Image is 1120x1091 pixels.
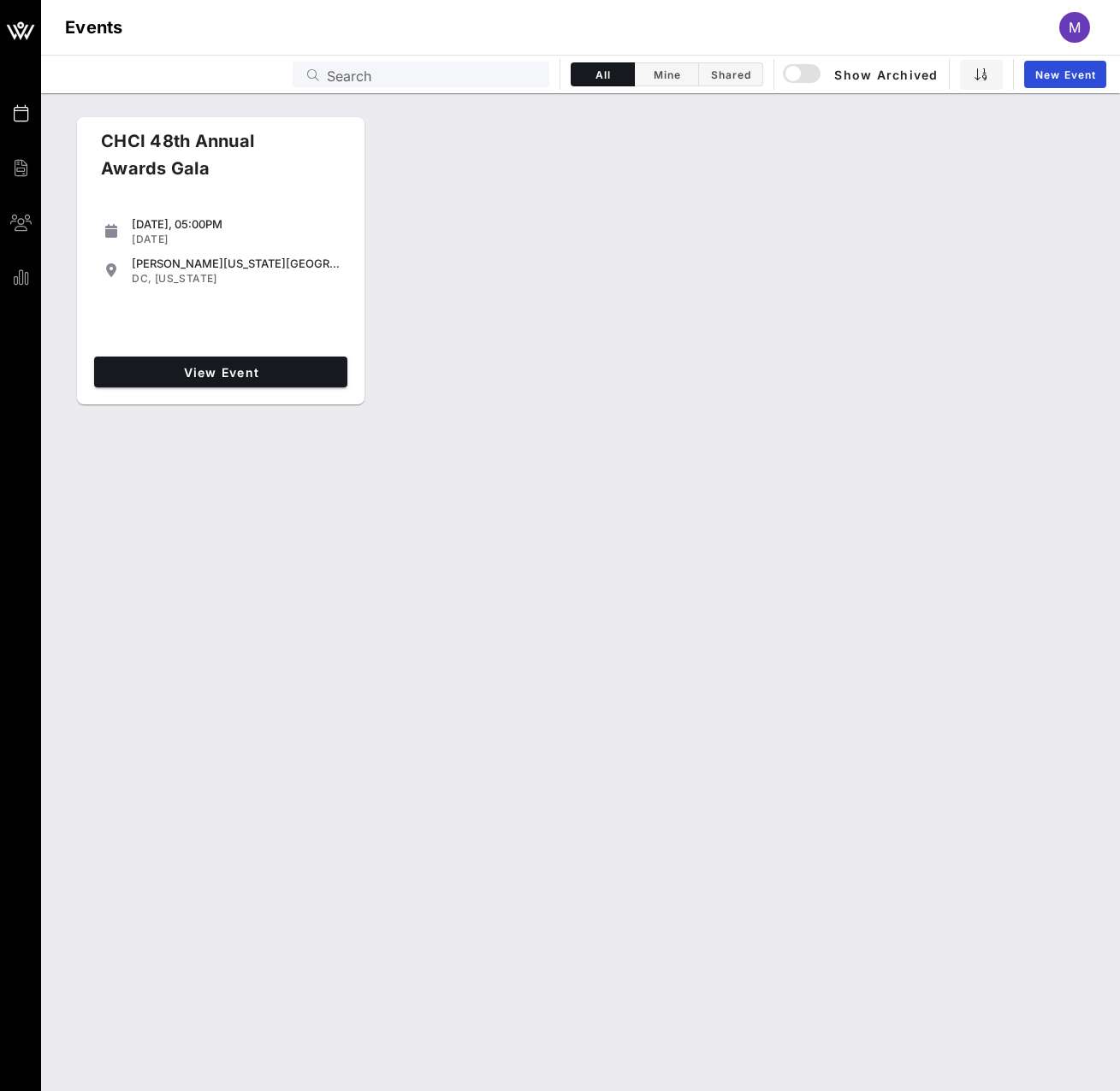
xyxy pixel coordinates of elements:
[65,14,123,41] h1: Events
[132,257,341,270] div: [PERSON_NAME][US_STATE][GEOGRAPHIC_DATA]
[1059,12,1090,43] div: M
[101,365,341,380] span: View Event
[582,68,624,81] span: All
[132,217,341,231] div: [DATE], 05:00PM
[645,68,688,81] span: Mine
[785,64,938,85] span: Show Archived
[1034,68,1096,81] span: New Event
[709,68,752,81] span: Shared
[155,272,217,285] span: [US_STATE]
[635,62,699,86] button: Mine
[1069,19,1081,36] span: M
[571,62,635,86] button: All
[132,272,151,285] span: DC,
[699,62,763,86] button: Shared
[785,59,939,90] button: Show Archived
[94,357,347,387] a: View Event
[1024,61,1106,88] a: New Event
[87,127,329,196] div: CHCI 48th Annual Awards Gala
[132,233,341,246] div: [DATE]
